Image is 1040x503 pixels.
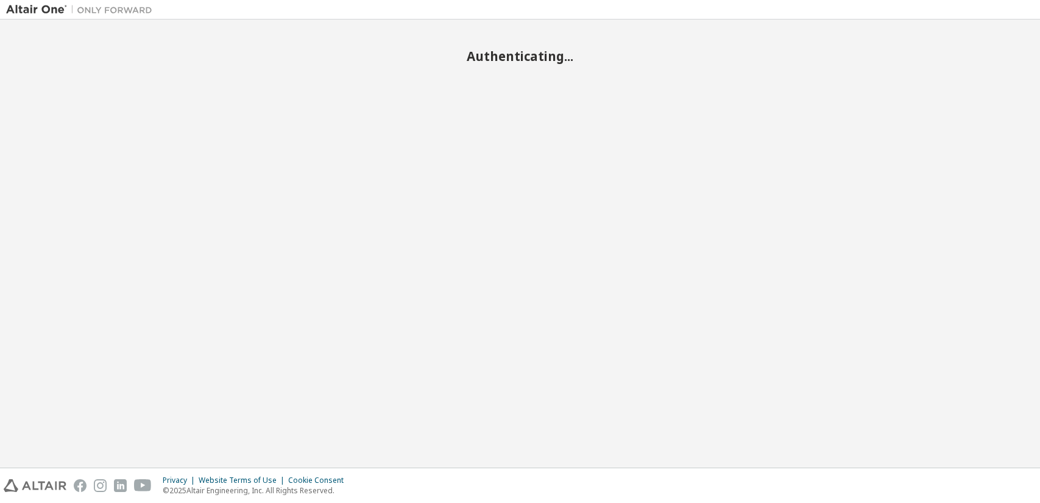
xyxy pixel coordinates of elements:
[163,476,199,485] div: Privacy
[74,479,87,492] img: facebook.svg
[6,48,1034,64] h2: Authenticating...
[94,479,107,492] img: instagram.svg
[288,476,351,485] div: Cookie Consent
[6,4,158,16] img: Altair One
[163,485,351,496] p: © 2025 Altair Engineering, Inc. All Rights Reserved.
[114,479,127,492] img: linkedin.svg
[4,479,66,492] img: altair_logo.svg
[199,476,288,485] div: Website Terms of Use
[134,479,152,492] img: youtube.svg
